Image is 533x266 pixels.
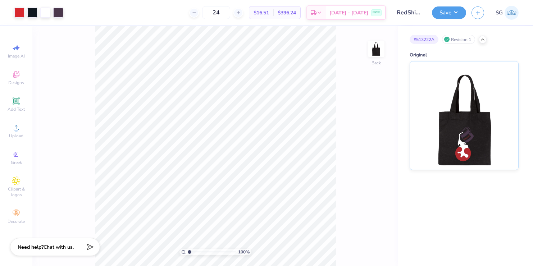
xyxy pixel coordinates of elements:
span: Upload [9,133,23,139]
span: Add Text [8,106,25,112]
span: 100 % [238,249,250,255]
span: Image AI [8,53,25,59]
span: Chat with us. [44,244,74,251]
input: – – [202,6,230,19]
img: Stevani Grosso [505,6,519,20]
div: Back [372,60,381,66]
button: Save [432,6,466,19]
span: Decorate [8,219,25,224]
div: Original [410,52,519,59]
span: FREE [373,10,380,15]
img: Original [419,61,509,170]
span: [DATE] - [DATE] [329,9,368,17]
span: Designs [8,80,24,86]
span: $16.51 [254,9,269,17]
div: Revision 1 [442,35,475,44]
span: $396.24 [278,9,296,17]
span: SG [496,9,503,17]
input: Untitled Design [391,5,427,20]
div: # 513222A [410,35,438,44]
span: Clipart & logos [4,186,29,198]
strong: Need help? [18,244,44,251]
a: SG [496,6,519,20]
span: Greek [11,160,22,165]
img: Back [369,42,383,56]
